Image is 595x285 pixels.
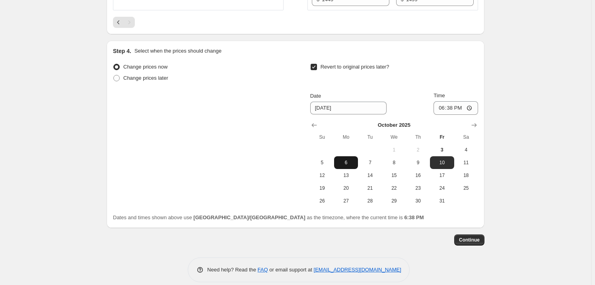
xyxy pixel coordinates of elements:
span: 11 [457,159,475,166]
input: 12:00 [434,101,478,115]
button: Previous [113,17,124,28]
span: 7 [361,159,379,166]
button: Wednesday October 22 2025 [382,182,406,195]
span: or email support at [268,267,314,273]
span: 25 [457,185,475,191]
th: Saturday [454,131,478,143]
button: Sunday October 19 2025 [310,182,334,195]
p: Select when the prices should change [134,47,222,55]
button: Wednesday October 29 2025 [382,195,406,207]
span: Revert to original prices later? [321,64,389,70]
span: Mo [337,134,355,140]
button: Thursday October 2 2025 [406,143,430,156]
span: 13 [337,172,355,179]
span: 8 [385,159,403,166]
span: 21 [361,185,379,191]
th: Sunday [310,131,334,143]
button: Wednesday October 1 2025 [382,143,406,156]
b: [GEOGRAPHIC_DATA]/[GEOGRAPHIC_DATA] [193,214,305,220]
button: Thursday October 16 2025 [406,169,430,182]
span: 23 [409,185,427,191]
span: 14 [361,172,379,179]
span: 17 [433,172,451,179]
span: Su [313,134,331,140]
th: Thursday [406,131,430,143]
button: Saturday October 18 2025 [454,169,478,182]
span: Date [310,93,321,99]
button: Tuesday October 14 2025 [358,169,382,182]
span: Time [434,92,445,98]
span: 12 [313,172,331,179]
span: 19 [313,185,331,191]
b: 6:38 PM [404,214,424,220]
span: 26 [313,198,331,204]
button: Monday October 27 2025 [334,195,358,207]
th: Friday [430,131,454,143]
span: 1 [385,147,403,153]
a: [EMAIL_ADDRESS][DOMAIN_NAME] [314,267,401,273]
span: 18 [457,172,475,179]
span: Fr [433,134,451,140]
button: Monday October 20 2025 [334,182,358,195]
span: 31 [433,198,451,204]
button: Continue [454,234,484,246]
span: 2 [409,147,427,153]
button: Friday October 17 2025 [430,169,454,182]
button: Show previous month, September 2025 [309,120,320,131]
th: Tuesday [358,131,382,143]
a: FAQ [258,267,268,273]
span: 29 [385,198,403,204]
span: Change prices later [123,75,168,81]
span: Tu [361,134,379,140]
span: Th [409,134,427,140]
button: Sunday October 12 2025 [310,169,334,182]
th: Monday [334,131,358,143]
span: 20 [337,185,355,191]
span: 4 [457,147,475,153]
button: Friday October 10 2025 [430,156,454,169]
span: 24 [433,185,451,191]
span: 27 [337,198,355,204]
span: 5 [313,159,331,166]
button: Thursday October 9 2025 [406,156,430,169]
button: Thursday October 23 2025 [406,182,430,195]
span: Sa [457,134,475,140]
span: Change prices now [123,64,167,70]
button: Thursday October 30 2025 [406,195,430,207]
button: Friday October 24 2025 [430,182,454,195]
button: Today Friday October 3 2025 [430,143,454,156]
button: Sunday October 26 2025 [310,195,334,207]
button: Friday October 31 2025 [430,195,454,207]
button: Wednesday October 15 2025 [382,169,406,182]
button: Tuesday October 21 2025 [358,182,382,195]
button: Show next month, November 2025 [469,120,480,131]
nav: Pagination [113,17,135,28]
span: Need help? Read the [207,267,258,273]
button: Wednesday October 8 2025 [382,156,406,169]
button: Sunday October 5 2025 [310,156,334,169]
button: Saturday October 4 2025 [454,143,478,156]
th: Wednesday [382,131,406,143]
span: 10 [433,159,451,166]
span: 22 [385,185,403,191]
span: 16 [409,172,427,179]
span: Dates and times shown above use as the timezone, where the current time is [113,214,424,220]
span: We [385,134,403,140]
h2: Step 4. [113,47,131,55]
button: Saturday October 25 2025 [454,182,478,195]
span: 28 [361,198,379,204]
button: Tuesday October 7 2025 [358,156,382,169]
button: Tuesday October 28 2025 [358,195,382,207]
span: 6 [337,159,355,166]
button: Monday October 6 2025 [334,156,358,169]
button: Monday October 13 2025 [334,169,358,182]
span: 15 [385,172,403,179]
span: 9 [409,159,427,166]
span: 3 [433,147,451,153]
button: Saturday October 11 2025 [454,156,478,169]
span: 30 [409,198,427,204]
span: Continue [459,237,480,243]
input: 10/3/2025 [310,102,387,114]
